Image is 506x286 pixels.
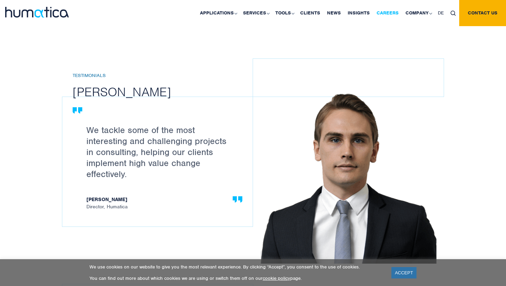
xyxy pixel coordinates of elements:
p: You can find out more about which cookies we are using or switch them off on our page. [89,275,383,281]
img: Careers [261,90,436,264]
span: DE [438,10,444,16]
a: ACCEPT [391,267,417,278]
span: Director, Humatica [86,197,235,209]
h6: Testimonials [73,73,263,79]
img: search_icon [451,11,456,16]
p: We use cookies on our website to give you the most relevant experience. By clicking “Accept”, you... [89,264,383,270]
a: cookie policy [263,275,290,281]
img: logo [5,7,69,18]
p: We tackle some of the most interesting and challenging projects in consulting, helping our client... [86,124,235,179]
h2: [PERSON_NAME] [73,84,263,100]
strong: [PERSON_NAME] [86,197,235,204]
